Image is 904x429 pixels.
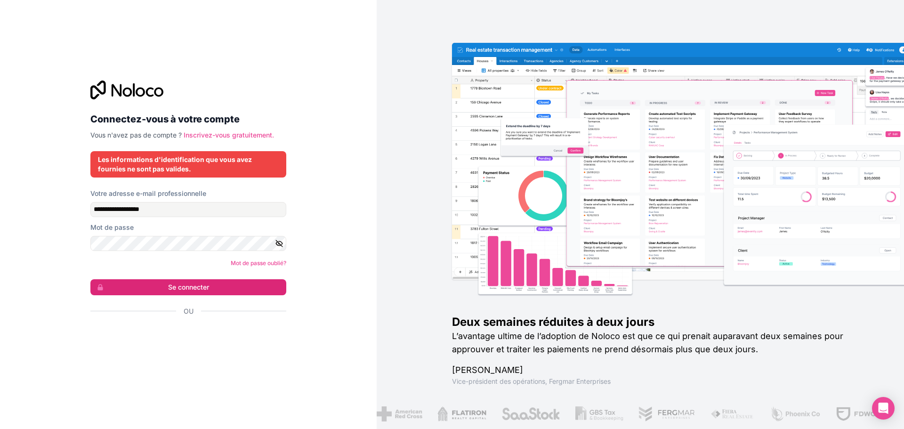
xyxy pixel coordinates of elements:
[90,223,134,231] font: Mot de passe
[549,377,611,385] font: Fergmar Enterprises
[452,331,843,354] font: L’avantage ultime de l’adoption de Noloco est que ce qui prenait auparavant deux semaines pour ap...
[835,406,890,421] img: /assets/fdworks-Bi04fVtw.png
[90,113,240,125] font: Connectez-vous à votre compte
[86,326,283,347] iframe: Bouton "Se connecter avec Google"
[184,307,194,315] font: Ou
[90,279,286,295] button: Se connecter
[90,189,206,197] font: Votre adresse e-mail professionnelle
[184,131,274,139] a: Inscrivez-vous gratuitement.
[376,406,422,421] img: /assets/croix-rouge-americaine-BAupjrZR.png
[452,365,523,375] font: [PERSON_NAME]
[90,236,286,251] input: Mot de passe
[575,406,623,421] img: /assets/gbstax-C-GtDUiK.png
[90,131,182,139] font: Vous n'avez pas de compte ?
[452,377,545,385] font: Vice-président des opérations
[168,283,209,291] font: Se connecter
[545,377,547,385] font: ,
[872,397,895,420] div: Ouvrir Intercom Messenger
[437,406,486,421] img: /assets/flatiron-C8eUkumj.png
[710,406,754,421] img: /assets/fiera-fwj2N5v4.png
[769,406,820,421] img: /assets/phoenix-BREaitsQ.png
[500,406,560,421] img: /actifs/saastock-C6Zbiodz.png
[231,259,286,267] a: Mot de passe oublié?
[638,406,695,421] img: /assets/fergmar-CudnrXN5.png
[452,315,654,329] font: Deux semaines réduites à deux jours
[98,155,252,173] font: Les informations d'identification que vous avez fournies ne sont pas valides.
[90,202,286,217] input: Adresse email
